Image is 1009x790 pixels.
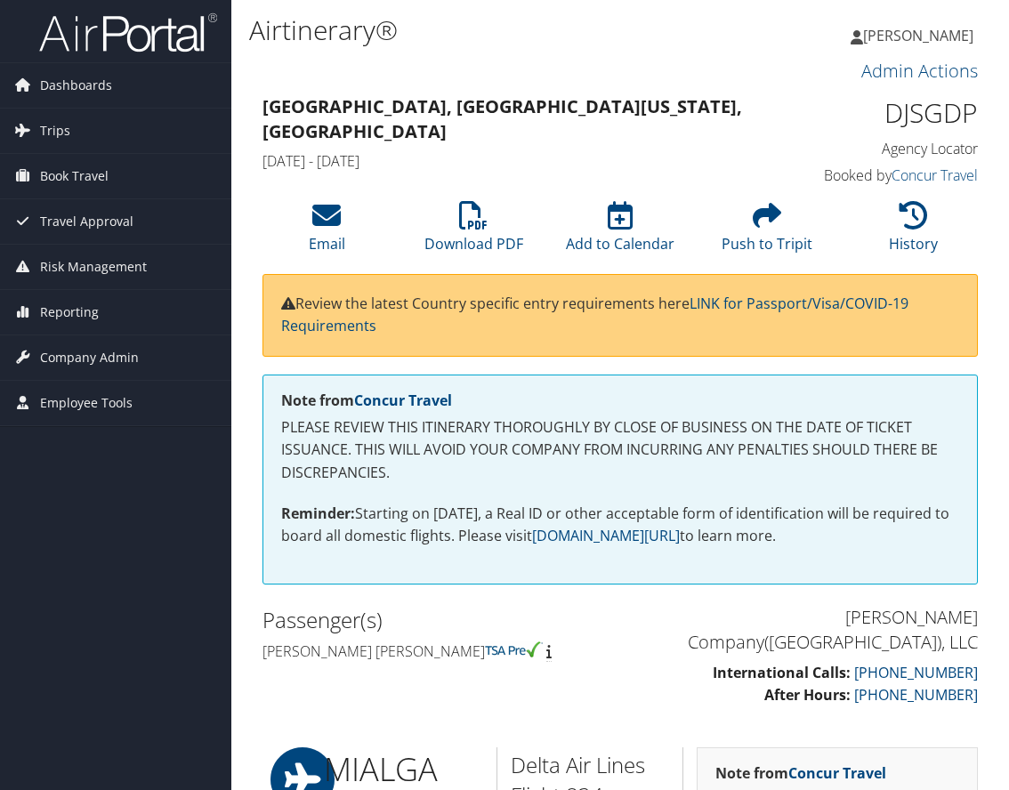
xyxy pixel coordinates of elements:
[40,199,133,244] span: Travel Approval
[819,139,979,158] h4: Agency Locator
[566,211,674,254] a: Add to Calendar
[854,663,978,682] a: [PHONE_NUMBER]
[764,685,851,705] strong: After Hours:
[281,504,355,523] strong: Reminder:
[788,763,886,783] a: Concur Travel
[40,154,109,198] span: Book Travel
[851,9,991,62] a: [PERSON_NAME]
[262,641,607,661] h4: [PERSON_NAME] [PERSON_NAME]
[309,211,345,254] a: Email
[634,605,978,655] h3: [PERSON_NAME] Company([GEOGRAPHIC_DATA]), LLC
[281,391,452,410] strong: Note from
[715,763,886,783] strong: Note from
[249,12,744,49] h1: Airtinerary®
[863,26,973,45] span: [PERSON_NAME]
[39,12,217,53] img: airportal-logo.png
[262,94,742,143] strong: [GEOGRAPHIC_DATA], [GEOGRAPHIC_DATA] [US_STATE], [GEOGRAPHIC_DATA]
[889,211,938,254] a: History
[281,503,959,548] p: Starting on [DATE], a Real ID or other acceptable form of identification will be required to boar...
[485,641,543,657] img: tsa-precheck.png
[281,293,959,338] p: Review the latest Country specific entry requirements here
[354,391,452,410] a: Concur Travel
[713,663,851,682] strong: International Calls:
[40,381,133,425] span: Employee Tools
[424,211,523,254] a: Download PDF
[861,59,978,83] a: Admin Actions
[262,605,607,635] h2: Passenger(s)
[40,63,112,108] span: Dashboards
[40,245,147,289] span: Risk Management
[532,526,680,545] a: [DOMAIN_NAME][URL]
[722,211,812,254] a: Push to Tripit
[40,290,99,335] span: Reporting
[892,165,978,185] a: Concur Travel
[819,165,979,185] h4: Booked by
[819,94,979,132] h1: DJSGDP
[40,109,70,153] span: Trips
[262,151,793,171] h4: [DATE] - [DATE]
[281,416,959,485] p: PLEASE REVIEW THIS ITINERARY THOROUGHLY BY CLOSE OF BUSINESS ON THE DATE OF TICKET ISSUANCE. THIS...
[854,685,978,705] a: [PHONE_NUMBER]
[40,335,139,380] span: Company Admin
